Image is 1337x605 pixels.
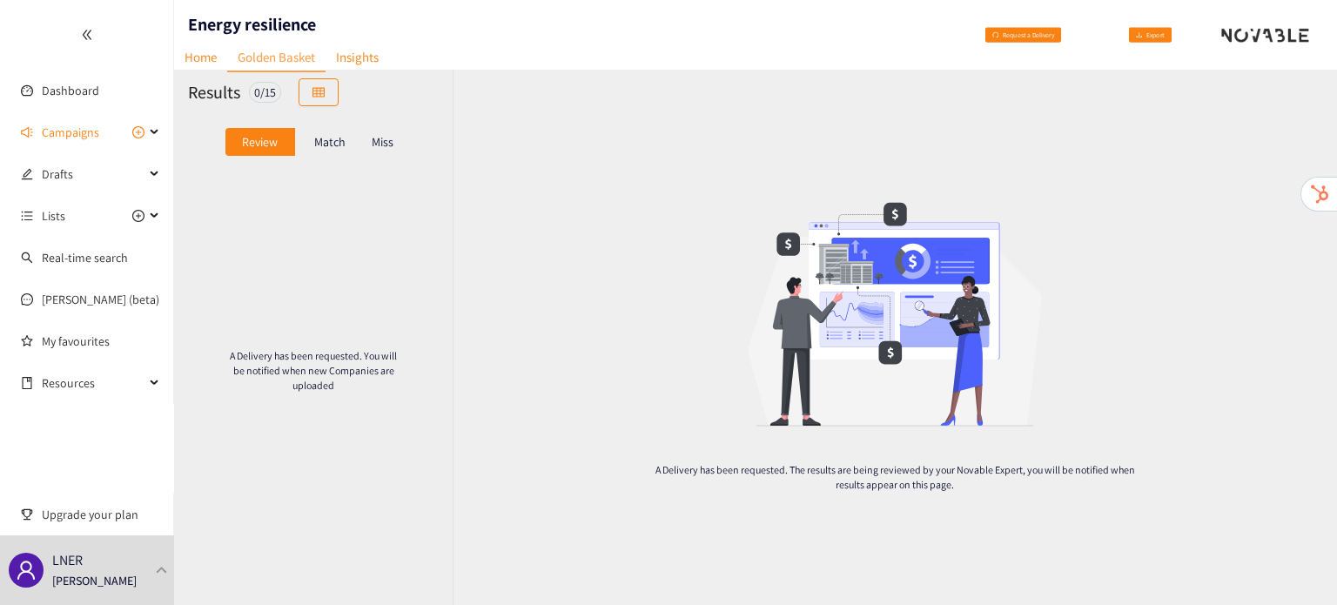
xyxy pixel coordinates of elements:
p: Miss [372,135,393,149]
span: Campaigns [42,115,99,150]
a: [PERSON_NAME] (beta) [42,292,159,307]
span: sound [21,126,33,138]
p: LNER [52,549,83,571]
p: A Delivery has been requested. The results are being reviewed by your Novable Expert, you will be... [640,462,1150,492]
span: user [16,560,37,581]
p: Review [242,135,278,149]
button: redoRequest a Delivery [953,21,1093,49]
span: edit [21,168,33,180]
span: table [312,86,325,100]
span: double-left [81,29,93,41]
a: Golden Basket [227,44,326,72]
span: Request a Delivery [985,25,1080,44]
span: Lists [42,198,65,233]
p: A Delivery has been requested. You will be notified when new Companies are uploaded [230,348,397,393]
p: Match [314,135,346,149]
h2: Results [188,80,240,104]
span: redo [966,29,978,43]
button: table [299,78,339,106]
span: Export [1143,25,1177,44]
div: 0 / 15 [249,82,281,103]
span: Drafts [42,157,144,192]
h1: Energy resilience [188,12,316,37]
span: plus-circle [132,210,144,222]
span: download [1124,29,1136,43]
span: plus-circle [132,126,144,138]
span: book [21,377,33,389]
a: Home [174,44,227,71]
span: unordered-list [21,210,33,222]
iframe: Chat Widget [1250,521,1337,605]
a: Real-time search [42,250,128,266]
a: Insights [326,44,389,71]
a: Dashboard [42,83,99,98]
span: trophy [21,508,33,521]
button: downloadExport [1111,21,1190,49]
span: Upgrade your plan [42,497,160,532]
p: [PERSON_NAME] [52,571,137,590]
a: My favourites [42,324,160,359]
span: Resources [42,366,144,400]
